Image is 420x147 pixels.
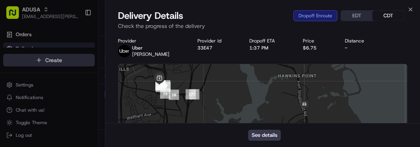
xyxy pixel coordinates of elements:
[372,11,404,21] button: CDT
[341,11,372,21] button: EDT
[160,80,170,90] div: 14
[345,38,379,44] div: Distance
[186,89,196,99] div: 17
[197,45,212,51] button: 33E47
[169,90,179,100] div: 16
[160,88,170,99] div: 15
[248,130,281,141] button: See details
[249,45,290,51] div: 1:37 PM
[303,45,332,51] div: $6.75
[118,45,131,57] img: profile_uber_ahold_partner.png
[303,38,332,44] div: Price
[249,38,290,44] div: Dropoff ETA
[197,38,237,44] div: Provider Id
[155,80,166,90] div: 13
[132,51,169,57] span: [PERSON_NAME]
[118,22,407,30] p: Check the progress of the delivery
[118,9,183,22] span: Delivery Details
[345,45,379,51] div: -
[118,38,185,44] div: Provider
[132,45,169,51] p: Uber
